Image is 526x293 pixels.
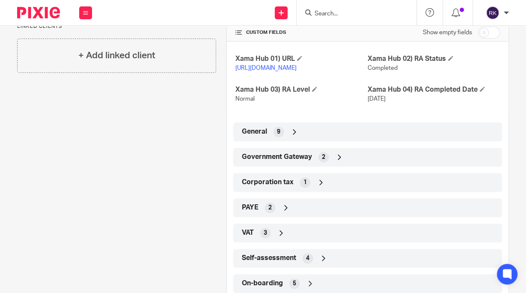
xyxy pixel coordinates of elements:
span: Self-assessment [242,254,296,263]
span: Government Gateway [242,152,312,161]
h4: CUSTOM FIELDS [235,29,368,36]
span: Normal [235,96,255,102]
h4: Xama Hub 03) RA Level [235,85,368,94]
h4: + Add linked client [78,49,155,62]
p: Linked clients [17,23,216,30]
span: General [242,127,267,136]
label: Show empty fields [423,28,472,37]
span: 9 [277,128,280,136]
span: [DATE] [368,96,386,102]
span: 2 [322,153,325,161]
span: Corporation tax [242,178,294,187]
a: [URL][DOMAIN_NAME] [235,65,297,71]
h4: Xama Hub 04) RA Completed Date [368,85,500,94]
span: 4 [306,254,309,263]
span: Completed [368,65,398,71]
img: Pixie [17,7,60,18]
h4: Xama Hub 01) URL [235,54,368,63]
span: PAYE [242,203,259,212]
h4: Xama Hub 02) RA Status [368,54,500,63]
img: svg%3E [486,6,499,20]
span: On-boarding [242,279,283,288]
input: Search [314,10,391,18]
span: 5 [293,279,296,288]
span: 3 [264,229,267,237]
span: 1 [303,178,307,187]
span: 2 [268,203,272,212]
span: VAT [242,228,254,237]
